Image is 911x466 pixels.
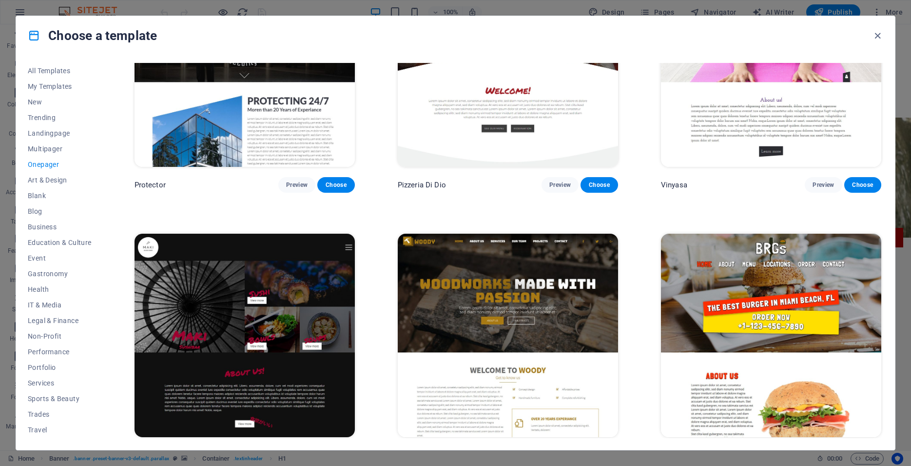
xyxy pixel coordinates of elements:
span: Art & Design [28,176,92,184]
span: All Templates [28,67,92,75]
span: Preview [549,181,571,189]
button: Choose [581,177,618,193]
button: Blog [28,203,92,219]
button: Multipager [28,141,92,157]
button: Business [28,219,92,235]
button: Choose [317,177,354,193]
button: Blank [28,188,92,203]
span: My Templates [28,82,92,90]
span: Preview [286,181,308,189]
h4: Choose a template [28,28,157,43]
button: Preview [542,177,579,193]
button: Onepager [28,157,92,172]
span: Gastronomy [28,270,92,278]
p: Vinyasa [661,180,687,190]
span: Choose [325,181,347,189]
span: Travel [28,426,92,434]
button: Health [28,282,92,297]
span: Sports & Beauty [28,395,92,403]
button: All Templates [28,63,92,79]
button: Services [28,375,92,391]
span: IT & Media [28,301,92,309]
button: My Templates [28,79,92,94]
span: Event [28,254,92,262]
span: Blank [28,192,92,200]
img: Woody [398,234,618,437]
button: Portfolio [28,360,92,375]
span: Health [28,285,92,293]
span: Education & Culture [28,239,92,246]
span: Trending [28,114,92,122]
span: Non-Profit [28,332,92,340]
button: Gastronomy [28,266,92,282]
button: New [28,94,92,110]
button: Wireframe [28,438,92,453]
span: Legal & Finance [28,317,92,324]
span: New [28,98,92,106]
button: Trades [28,406,92,422]
span: Trades [28,410,92,418]
span: Blog [28,207,92,215]
button: Sports & Beauty [28,391,92,406]
span: Services [28,379,92,387]
p: Protector [135,180,166,190]
button: Non-Profit [28,328,92,344]
img: Maki [135,234,355,437]
button: Art & Design [28,172,92,188]
span: Business [28,223,92,231]
span: Multipager [28,145,92,153]
span: Landingpage [28,129,92,137]
span: Performance [28,348,92,356]
span: Preview [813,181,834,189]
button: IT & Media [28,297,92,313]
button: Preview [805,177,842,193]
p: Pizzeria Di Dio [398,180,446,190]
span: Choose [852,181,873,189]
button: Education & Culture [28,235,92,250]
button: Choose [844,177,881,193]
span: Onepager [28,161,92,168]
img: BRGs [661,234,881,437]
button: Performance [28,344,92,360]
span: Choose [588,181,610,189]
button: Travel [28,422,92,438]
span: Portfolio [28,364,92,371]
button: Landingpage [28,125,92,141]
button: Preview [278,177,315,193]
button: Trending [28,110,92,125]
button: Event [28,250,92,266]
button: Legal & Finance [28,313,92,328]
